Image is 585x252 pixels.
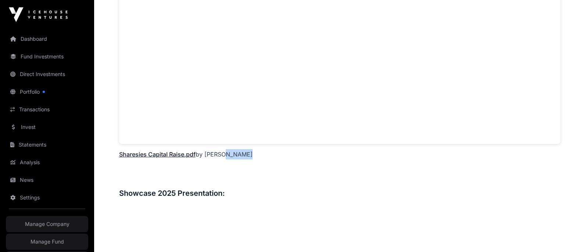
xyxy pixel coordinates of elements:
[6,137,88,153] a: Statements
[9,7,68,22] img: Icehouse Ventures Logo
[6,216,88,232] a: Manage Company
[6,48,88,65] a: Fund Investments
[6,190,88,206] a: Settings
[548,217,585,252] iframe: Chat Widget
[6,234,88,250] a: Manage Fund
[6,101,88,118] a: Transactions
[6,84,88,100] a: Portfolio
[119,151,196,158] a: Sharesies Capital Raise.pdf
[6,66,88,82] a: Direct Investments
[6,31,88,47] a: Dashboard
[6,172,88,188] a: News
[6,119,88,135] a: Invest
[119,187,560,199] h3: Showcase 2025 Presentation:
[6,154,88,170] a: Analysis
